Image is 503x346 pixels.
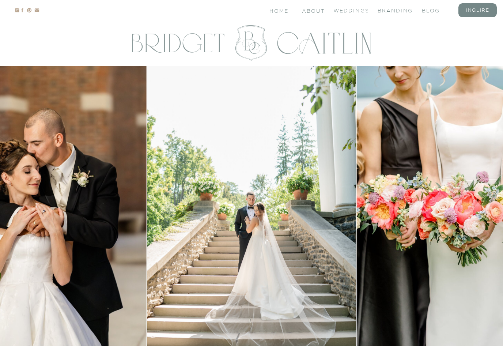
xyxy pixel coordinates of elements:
[463,7,492,13] a: inquire
[378,7,407,13] a: branding
[333,7,363,13] a: Weddings
[302,7,324,14] a: About
[269,7,290,14] a: Home
[422,7,451,13] a: blog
